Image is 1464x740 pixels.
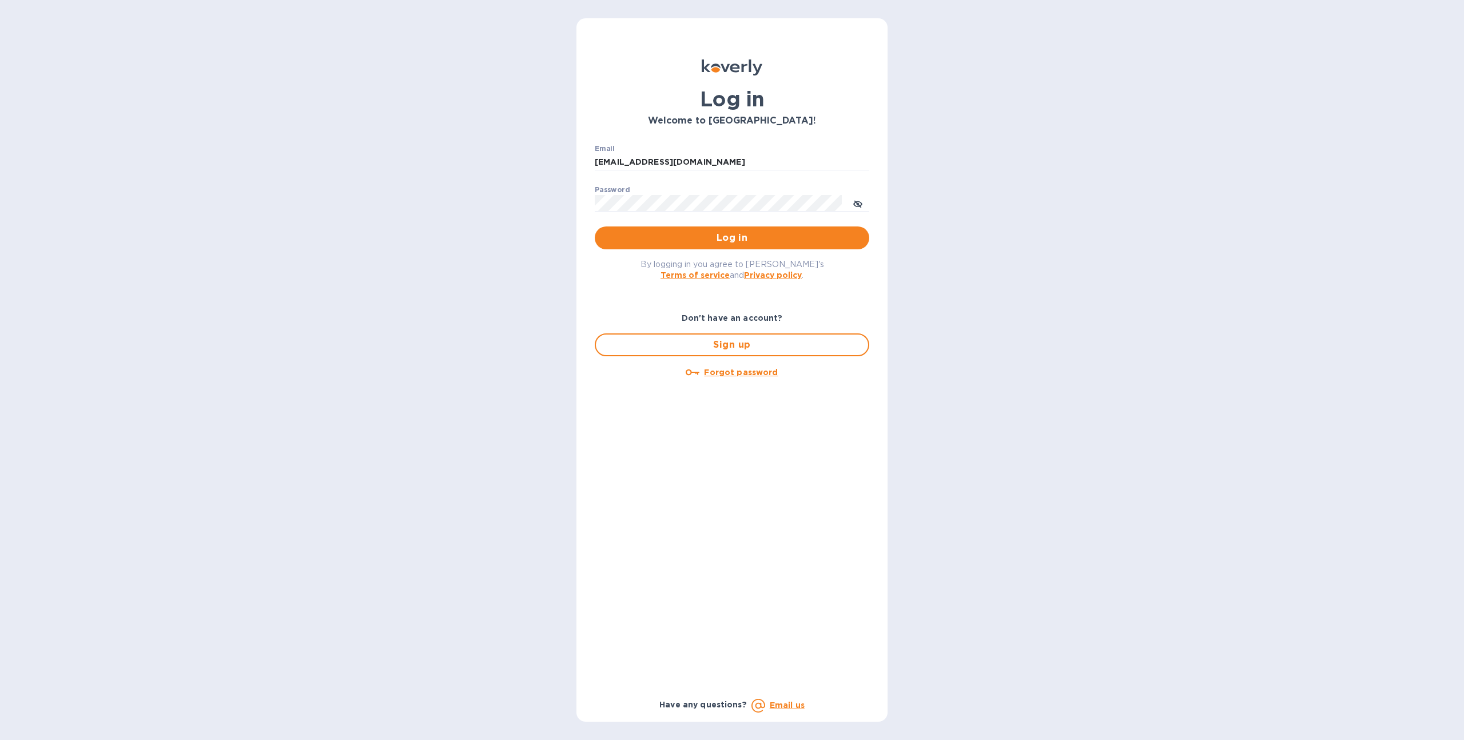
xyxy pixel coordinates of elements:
b: Don't have an account? [682,313,783,323]
label: Email [595,145,615,152]
button: Log in [595,226,869,249]
input: Enter email address [595,154,869,171]
a: Privacy policy [744,270,802,280]
b: Have any questions? [659,700,747,709]
label: Password [595,186,630,193]
a: Terms of service [661,270,730,280]
span: Sign up [605,338,859,352]
a: Email us [770,701,805,710]
span: Log in [604,231,860,245]
span: By logging in you agree to [PERSON_NAME]'s and . [640,260,824,280]
h3: Welcome to [GEOGRAPHIC_DATA]! [595,116,869,126]
u: Forgot password [704,368,778,377]
h1: Log in [595,87,869,111]
img: Koverly [702,59,762,75]
button: toggle password visibility [846,192,869,214]
button: Sign up [595,333,869,356]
